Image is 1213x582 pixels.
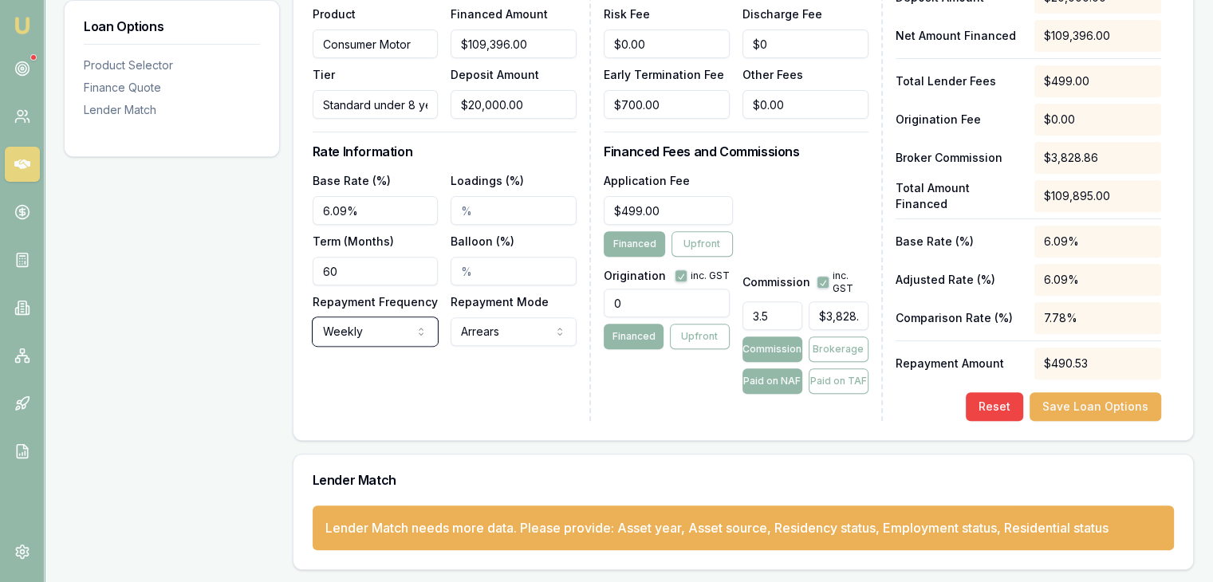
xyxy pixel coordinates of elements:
p: Broker Commission [896,150,1022,166]
h3: Financed Fees and Commissions [604,145,868,158]
div: Lender Match needs more data. Please provide: Asset year, Asset source, Residency status, Employm... [325,518,1109,537]
button: Paid on TAF [809,368,868,394]
label: Commission [742,277,810,288]
div: Finance Quote [84,80,260,96]
p: Total Amount Financed [896,180,1022,212]
button: Paid on NAF [742,368,802,394]
label: Term (Months) [313,234,394,248]
input: % [451,257,577,285]
input: % [742,301,802,330]
button: Brokerage [809,336,868,362]
p: Net Amount Financed [896,28,1022,44]
input: $ [451,90,577,119]
label: Other Fees [742,68,803,81]
div: inc. GST [817,269,868,295]
div: Lender Match [84,102,260,118]
input: % [313,196,439,225]
button: Upfront [670,324,730,349]
div: 7.78% [1034,302,1161,334]
button: Reset [966,392,1023,421]
div: Product Selector [84,57,260,73]
label: Base Rate (%) [313,174,391,187]
h3: Lender Match [313,474,1174,486]
input: $ [742,29,868,58]
p: Total Lender Fees [896,73,1022,89]
label: Risk Fee [604,7,650,21]
div: $109,396.00 [1034,20,1161,52]
div: $490.53 [1034,348,1161,379]
h3: Loan Options [84,20,260,33]
h3: Rate Information [313,145,577,158]
input: $ [604,196,733,225]
label: Origination [604,270,666,281]
p: Base Rate (%) [896,234,1022,250]
p: Origination Fee [896,112,1022,128]
label: Financed Amount [451,7,548,21]
p: Adjusted Rate (%) [896,272,1022,288]
label: Deposit Amount [451,68,539,81]
button: Upfront [671,231,733,257]
input: $ [742,90,868,119]
label: Repayment Frequency [313,295,438,309]
input: $ [604,29,730,58]
img: emu-icon-u.png [13,16,32,35]
label: Discharge Fee [742,7,822,21]
label: Repayment Mode [451,295,549,309]
div: $109,895.00 [1034,180,1161,212]
input: % [451,196,577,225]
div: 6.09% [1034,226,1161,258]
div: $0.00 [1034,104,1161,136]
input: $ [451,29,577,58]
input: $ [604,90,730,119]
p: Repayment Amount [896,356,1022,372]
label: Tier [313,68,335,81]
p: Comparison Rate (%) [896,310,1022,326]
button: Financed [604,231,665,257]
div: $3,828.86 [1034,142,1161,174]
button: Save Loan Options [1030,392,1161,421]
button: Commission [742,336,802,362]
button: Financed [604,324,664,349]
div: inc. GST [675,269,730,282]
label: Application Fee [604,174,690,187]
label: Balloon (%) [451,234,514,248]
label: Loadings (%) [451,174,524,187]
div: 6.09% [1034,264,1161,296]
label: Product [313,7,356,21]
label: Early Termination Fee [604,68,724,81]
div: $499.00 [1034,65,1161,97]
